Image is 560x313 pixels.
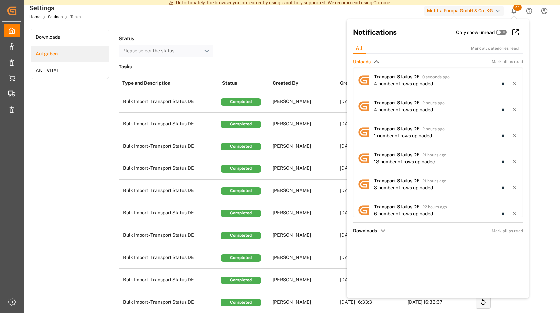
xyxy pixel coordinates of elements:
[119,269,220,291] td: Bulk Import - Transport Status DE
[119,62,525,72] h3: Tasks
[338,246,406,269] td: [DATE] 12:39:46
[350,43,368,54] div: All
[422,205,447,209] span: 22 hours ago
[31,46,109,62] a: Aufgaben
[338,76,406,90] th: Created At
[271,246,338,269] td: [PERSON_NAME]
[119,246,220,269] td: Bulk Import - Transport Status DE
[221,121,261,128] div: Completed
[353,70,374,91] img: avatar
[353,174,374,195] img: avatar
[119,180,220,202] td: Bulk Import - Transport Status DE
[338,113,406,135] td: [DATE] 12:27:18
[506,3,522,19] button: show 54 new notifications
[422,127,445,131] span: 2 hours ago
[374,132,432,139] div: 1 number of rows uploaded
[353,67,523,93] a: avatarTransport Status DE0 seconds ago4 number of rows uploaded
[271,135,338,157] td: [PERSON_NAME]
[119,157,220,180] td: Bulk Import - Transport Status DE
[29,15,40,19] a: Home
[338,224,406,246] td: [DATE] 12:54:50
[353,119,523,145] a: avatarTransport Status DE2 hours ago1 number of rows uploaded
[422,153,446,157] span: 21 hours ago
[471,45,526,51] div: Mark all categories read
[353,171,523,197] a: avatarTransport Status DE21 hours ago3 number of rows uploaded
[422,75,450,79] span: 0 seconds ago
[338,135,406,157] td: [DATE] 12:02:38
[338,202,406,224] td: [DATE] 16:38:41
[492,228,523,234] span: Mark all as read
[424,4,506,17] button: Melitta Europa GmbH & Co. KG
[271,76,338,90] th: Created By
[492,59,523,65] span: Mark all as read
[221,254,261,262] div: Completed
[353,197,523,223] a: avatarTransport Status DE22 hours ago6 number of rows uploaded
[221,299,261,306] div: Completed
[374,80,433,87] div: 4 number of rows uploaded
[338,90,406,113] td: [DATE] 14:45:06
[119,90,220,113] td: Bulk Import - Transport Status DE
[271,113,338,135] td: [PERSON_NAME]
[338,269,406,291] td: [DATE] 17:10:20
[119,113,220,135] td: Bulk Import - Transport Status DE
[119,135,220,157] td: Bulk Import - Transport Status DE
[271,224,338,246] td: [PERSON_NAME]
[271,202,338,224] td: [PERSON_NAME]
[374,100,420,105] span: Transport Status DE
[338,157,406,180] td: [DATE] 17:24:04
[353,96,374,117] img: avatar
[271,90,338,113] td: [PERSON_NAME]
[374,74,420,79] span: Transport Status DE
[374,178,420,183] span: Transport Status DE
[374,106,433,113] div: 4 number of rows uploaded
[48,15,63,19] a: Settings
[374,184,433,191] div: 3 number of rows uploaded
[353,27,456,38] h2: Notifications
[119,224,220,246] td: Bulk Import - Transport Status DE
[353,122,374,143] img: avatar
[374,158,435,165] div: 13 number of rows uploaded
[119,45,213,57] button: open menu
[374,204,420,209] span: Transport Status DE
[220,76,271,90] th: Status
[353,148,374,169] img: avatar
[338,180,406,202] td: [DATE] 17:18:18
[119,202,220,224] td: Bulk Import - Transport Status DE
[271,269,338,291] td: [PERSON_NAME]
[119,34,213,43] h4: Status
[422,179,446,183] span: 21 hours ago
[271,157,338,180] td: [PERSON_NAME]
[522,3,537,19] button: Help Center
[374,152,420,157] span: Transport Status DE
[31,62,109,79] a: AKTIVITÄT
[119,76,220,90] th: Type and Description
[374,126,420,131] span: Transport Status DE
[221,210,261,217] div: Completed
[422,101,445,105] span: 2 hours ago
[271,180,338,202] td: [PERSON_NAME]
[374,210,433,217] div: 6 number of rows uploaded
[456,29,495,36] label: Only show unread
[513,4,522,11] span: 54
[31,29,109,46] a: Downloads
[122,48,178,53] span: Please select the status
[221,187,261,195] div: Completed
[221,277,261,284] div: Completed
[353,227,377,234] span: Downloads
[221,143,261,150] div: Completed
[29,3,81,13] div: Settings
[353,93,523,119] a: avatarTransport Status DE2 hours ago4 number of rows uploaded
[221,232,261,239] div: Completed
[424,6,504,16] div: Melitta Europa GmbH & Co. KG
[353,58,371,66] span: Uploads
[221,165,261,173] div: Completed
[353,145,523,171] a: avatarTransport Status DE21 hours ago13 number of rows uploaded
[221,98,261,106] div: Completed
[353,200,374,221] img: avatar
